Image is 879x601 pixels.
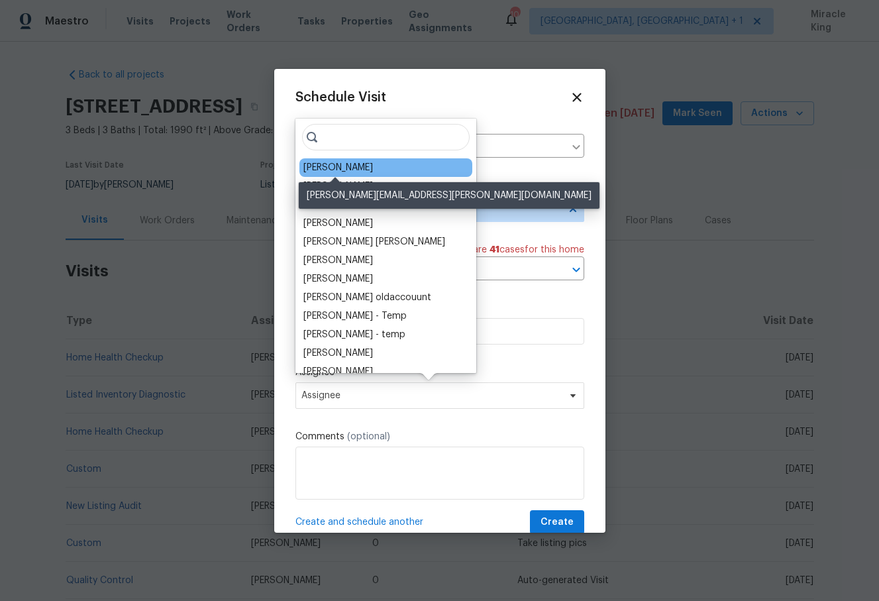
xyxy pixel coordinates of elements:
div: [PERSON_NAME][EMAIL_ADDRESS][PERSON_NAME][DOMAIN_NAME] [299,182,599,209]
div: [PERSON_NAME] - temp [303,328,405,341]
button: Open [567,260,586,279]
button: Create [530,510,584,535]
div: [PERSON_NAME] oldaccouunt [303,291,431,304]
div: [PERSON_NAME] [PERSON_NAME] [303,235,445,248]
div: [PERSON_NAME] - Temp [303,309,407,323]
span: There are case s for this home [448,243,584,256]
span: 41 [490,245,499,254]
div: [PERSON_NAME] [303,272,373,286]
div: [PERSON_NAME] [303,217,373,230]
div: [PERSON_NAME] [303,254,373,267]
div: [PERSON_NAME] [303,365,373,378]
span: Create [541,514,574,531]
span: Assignee [301,390,561,401]
div: [PERSON_NAME] [303,161,373,174]
span: Close [570,90,584,105]
span: Create and schedule another [295,516,423,529]
span: Schedule Visit [295,91,386,104]
span: (optional) [347,432,390,441]
div: [PERSON_NAME] [303,347,373,360]
div: [PERSON_NAME] [303,180,373,193]
label: Comments [295,430,584,443]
